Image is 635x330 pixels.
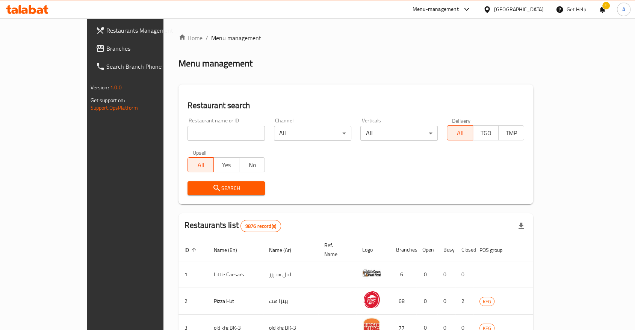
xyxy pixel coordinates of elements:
span: Yes [217,160,236,170]
div: Export file [512,217,530,235]
div: Total records count [240,220,281,232]
a: Support.OpsPlatform [91,103,138,113]
td: 0 [437,261,455,288]
div: [GEOGRAPHIC_DATA] [494,5,544,14]
span: Name (En) [214,246,247,255]
span: Version: [91,83,109,92]
button: Search [187,181,265,195]
td: ليتل سيزرز [263,261,318,288]
span: Restaurants Management [106,26,187,35]
td: بيتزا هت [263,288,318,315]
span: Name (Ar) [269,246,301,255]
span: Menu management [211,33,261,42]
button: TMP [498,125,524,140]
button: No [239,157,265,172]
button: All [447,125,473,140]
span: 1.0.0 [110,83,122,92]
div: Menu-management [413,5,459,14]
li: / [206,33,208,42]
a: Restaurants Management [90,21,193,39]
span: TMP [502,128,521,139]
span: Ref. Name [324,241,347,259]
h2: Restaurant search [187,100,524,111]
td: 1 [178,261,208,288]
th: Open [416,238,437,261]
td: 0 [416,288,437,315]
td: 0 [455,261,473,288]
nav: breadcrumb [178,33,533,42]
label: Delivery [452,118,471,123]
th: Closed [455,238,473,261]
h2: Restaurants list [184,220,281,232]
span: 9876 record(s) [241,223,281,230]
div: All [360,126,438,141]
span: A [622,5,625,14]
th: Branches [390,238,416,261]
img: Pizza Hut [362,290,381,309]
img: Little Caesars [362,264,381,282]
td: Pizza Hut [208,288,263,315]
button: Yes [213,157,239,172]
span: ID [184,246,199,255]
a: Branches [90,39,193,57]
button: TGO [473,125,499,140]
span: TGO [476,128,496,139]
td: 0 [437,288,455,315]
th: Busy [437,238,455,261]
span: No [242,160,262,170]
span: All [191,160,210,170]
td: 2 [178,288,208,315]
span: Search [194,184,259,193]
span: All [450,128,470,139]
span: Branches [106,44,187,53]
span: Search Branch Phone [106,62,187,71]
td: Little Caesars [208,261,263,288]
td: 68 [390,288,416,315]
h2: Menu management [178,57,252,69]
td: 2 [455,288,473,315]
a: Search Branch Phone [90,57,193,75]
span: KFG [480,297,494,306]
span: POS group [479,246,512,255]
div: All [274,126,351,141]
input: Search for restaurant name or ID.. [187,126,265,141]
th: Logo [356,238,390,261]
td: 6 [390,261,416,288]
span: Get support on: [91,95,125,105]
label: Upsell [193,150,207,155]
button: All [187,157,213,172]
td: 0 [416,261,437,288]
